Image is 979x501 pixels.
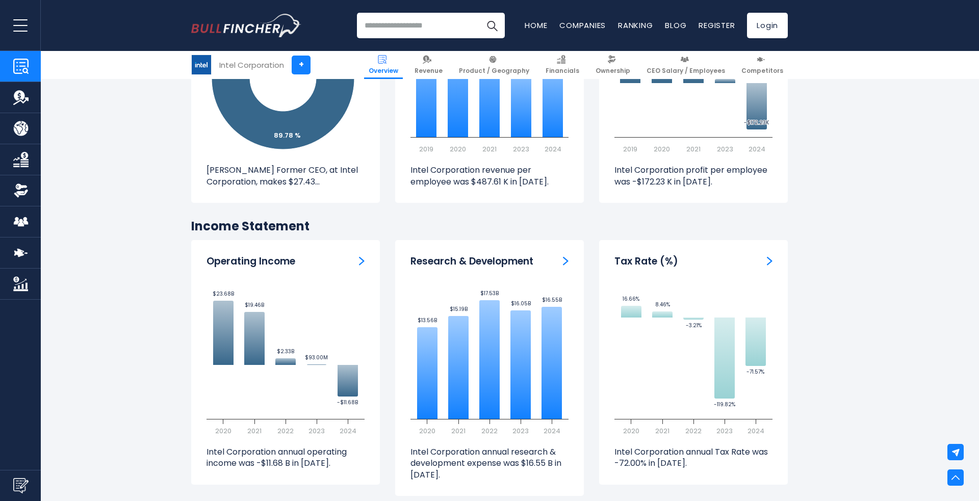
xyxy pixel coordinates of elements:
tspan: 89.78 % [274,130,301,140]
p: Intel Corporation annual operating income was -$11.68 B in [DATE]. [207,446,365,469]
span: Competitors [741,67,783,75]
text: 2021 [247,426,262,436]
text: $2.33B [277,348,294,355]
text: 2023 [513,144,529,154]
text: 2020 [450,144,466,154]
text: 2024 [545,144,561,154]
a: Go to homepage [191,14,301,37]
text: 2022 [277,426,294,436]
h2: Income Statement [191,218,788,234]
img: Bullfincher logo [191,14,301,37]
text: 2023 [308,426,325,436]
a: Research & Development [563,255,569,266]
a: Operating Income [359,255,365,266]
span: Ownership [596,67,630,75]
text: 2019 [623,144,637,154]
a: + [292,56,311,74]
a: Overview [364,51,403,79]
a: Blog [665,20,686,31]
text: $23.68B [213,290,234,298]
h3: Tax Rate (%) [614,255,678,268]
span: CEO Salary / Employees [647,67,725,75]
img: Ownership [13,183,29,198]
text: $13.56B [418,317,437,324]
p: Intel Corporation revenue per employee was $487.61 K in [DATE]. [410,165,569,188]
text: 2021 [482,144,497,154]
button: Search [479,13,505,38]
text: 2024 [340,426,356,436]
text: -71.57% [746,368,764,376]
text: 2020 [419,426,435,436]
text: 16.66% [623,295,639,303]
a: Tax Rate [767,255,772,266]
div: Intel Corporation [219,59,284,71]
a: CEO Salary / Employees [642,51,730,79]
text: $15.19B [450,305,468,313]
text: 8.46% [655,301,670,308]
text: 2024 [544,426,560,436]
a: Product / Geography [454,51,534,79]
text: $19.46B [245,301,264,309]
text: 2024 [748,426,764,436]
p: Intel Corporation annual Tax Rate was -72.00% in [DATE]. [614,446,772,469]
a: Ranking [618,20,653,31]
text: 2024 [749,144,765,154]
text: $93.00M [305,354,328,361]
text: 2021 [451,426,466,436]
text: -$11.68B [337,399,358,406]
text: 2023 [717,144,733,154]
text: 2023 [512,426,529,436]
span: Overview [369,67,398,75]
text: 2020 [654,144,670,154]
a: Register [699,20,735,31]
text: $16.05B [511,300,531,307]
a: Revenue [410,51,447,79]
h3: Operating Income [207,255,295,268]
p: Intel Corporation annual research & development expense was $16.55 B in [DATE]. [410,446,569,481]
a: Login [747,13,788,38]
text: 2020 [623,426,639,436]
a: Companies [559,20,606,31]
text: -3.21% [686,322,702,329]
a: Competitors [737,51,788,79]
a: Ownership [591,51,635,79]
text: -$172.23K [744,119,769,126]
img: INTC logo [192,55,211,74]
span: Product / Geography [459,67,529,75]
text: 2020 [215,426,231,436]
span: Revenue [415,67,443,75]
p: [PERSON_NAME] Former CEO, at Intel Corporation, makes $27.43... [207,165,365,188]
text: 2021 [686,144,701,154]
h3: Research & Development [410,255,533,268]
span: Financials [546,67,579,75]
a: Home [525,20,547,31]
text: $17.53B [480,289,499,297]
text: 2022 [481,426,498,436]
text: -119.82% [714,401,735,408]
text: 2021 [655,426,669,436]
p: Intel Corporation profit per employee was -$172.23 K in [DATE]. [614,165,772,188]
text: $16.55B [542,296,562,304]
text: 2019 [419,144,433,154]
text: 2022 [685,426,702,436]
text: 2023 [716,426,733,436]
a: Financials [541,51,584,79]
